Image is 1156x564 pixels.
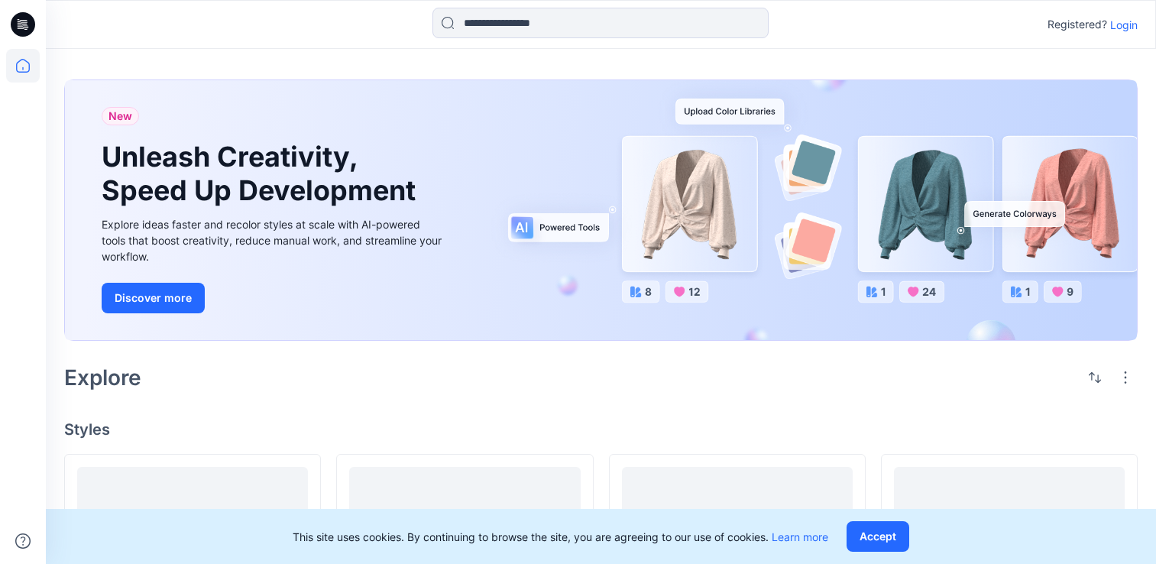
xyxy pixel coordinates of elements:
[108,107,132,125] span: New
[102,141,423,206] h1: Unleash Creativity, Speed Up Development
[64,365,141,390] h2: Explore
[102,283,445,313] a: Discover more
[102,216,445,264] div: Explore ideas faster and recolor styles at scale with AI-powered tools that boost creativity, red...
[293,529,828,545] p: This site uses cookies. By continuing to browse the site, you are agreeing to our use of cookies.
[847,521,909,552] button: Accept
[102,283,205,313] button: Discover more
[1110,17,1138,33] p: Login
[772,530,828,543] a: Learn more
[64,420,1138,439] h4: Styles
[1048,15,1107,34] p: Registered?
